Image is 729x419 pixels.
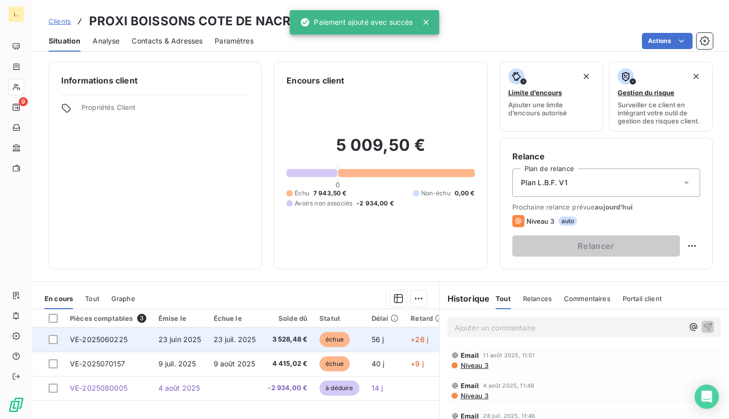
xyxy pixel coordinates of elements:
[214,359,256,368] span: 9 août 2025
[158,335,201,344] span: 23 juin 2025
[411,335,428,344] span: +26 j
[372,384,383,392] span: 14 j
[372,314,399,322] div: Délai
[319,381,359,396] span: à déduire
[8,6,24,22] div: L.
[132,36,202,46] span: Contacts & Adresses
[49,16,71,26] a: Clients
[372,335,384,344] span: 56 j
[508,101,595,117] span: Ajouter une limite d’encours autorisé
[595,203,633,211] span: aujourd’hui
[19,97,28,106] span: 9
[460,392,489,400] span: Niveau 3
[300,13,413,31] div: Paiement ajouté avec succès
[319,356,350,371] span: échue
[93,36,119,46] span: Analyse
[411,359,424,368] span: +9 j
[512,203,700,211] span: Prochaine relance prévue
[483,352,535,358] span: 11 août 2025, 11:51
[82,103,249,117] span: Propriétés Client
[49,17,71,25] span: Clients
[70,384,128,392] span: VE-2025080005
[287,74,344,87] h6: Encours client
[618,101,704,125] span: Surveiller ce client en intégrant votre outil de gestion des risques client.
[483,413,535,419] span: 28 juil. 2025, 11:46
[158,384,200,392] span: 4 août 2025
[70,314,146,323] div: Pièces comptables
[508,89,562,97] span: Limite d’encours
[85,295,99,303] span: Tout
[460,361,489,369] span: Niveau 3
[372,359,385,368] span: 40 j
[268,359,307,369] span: 4 415,02 €
[496,295,511,303] span: Tout
[214,335,256,344] span: 23 juil. 2025
[618,89,674,97] span: Gestion du risque
[523,295,552,303] span: Relances
[564,295,611,303] span: Commentaires
[70,335,128,344] span: VE-2025060225
[526,217,554,225] span: Niveau 3
[61,74,249,87] h6: Informations client
[521,178,568,188] span: Plan L.B.F. V1
[455,189,475,198] span: 0,00 €
[642,33,693,49] button: Actions
[695,385,719,409] div: Open Intercom Messenger
[70,359,125,368] span: VE-2025070157
[295,199,352,208] span: Avoirs non associés
[313,189,347,198] span: 7 943,50 €
[319,332,350,347] span: échue
[158,359,196,368] span: 9 juil. 2025
[287,135,474,165] h2: 5 009,50 €
[623,295,662,303] span: Portail client
[461,351,479,359] span: Email
[268,314,307,322] div: Solde dû
[512,235,680,257] button: Relancer
[214,314,256,322] div: Échue le
[45,295,73,303] span: En cours
[89,12,378,30] h3: PROXI BOISSONS COTE DE NACRE - 4111001523
[421,189,451,198] span: Non-échu
[137,314,146,323] span: 3
[319,314,359,322] div: Statut
[500,62,603,132] button: Limite d’encoursAjouter une limite d’encours autorisé
[356,199,394,208] span: -2 934,00 €
[609,62,713,132] button: Gestion du risqueSurveiller ce client en intégrant votre outil de gestion des risques client.
[295,189,309,198] span: Échu
[411,314,443,322] div: Retard
[558,217,578,226] span: auto
[8,99,24,115] a: 9
[268,383,307,393] span: -2 934,00 €
[111,295,135,303] span: Graphe
[439,292,490,305] h6: Historique
[461,382,479,390] span: Email
[268,334,307,345] span: 3 528,48 €
[49,36,80,46] span: Situation
[483,383,534,389] span: 4 août 2025, 11:48
[336,181,340,189] span: 0
[158,314,201,322] div: Émise le
[512,150,700,162] h6: Relance
[8,397,24,413] img: Logo LeanPay
[215,36,254,46] span: Paramètres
